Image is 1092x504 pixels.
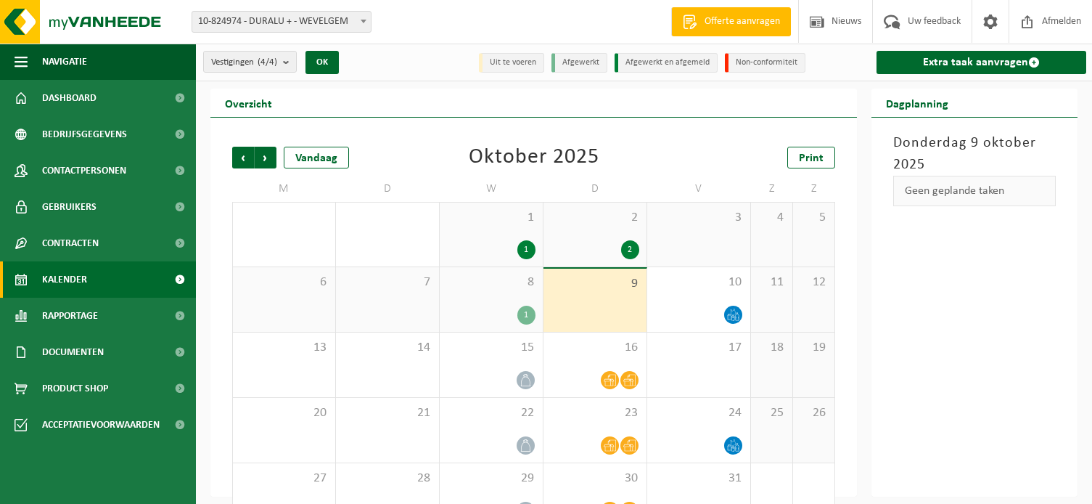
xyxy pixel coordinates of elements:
[725,53,805,73] li: Non-conformiteit
[240,405,328,421] span: 20
[758,340,785,356] span: 18
[203,51,297,73] button: Vestigingen(4/4)
[758,405,785,421] span: 25
[800,340,827,356] span: 19
[799,153,824,164] span: Print
[42,298,98,334] span: Rapportage
[42,370,108,407] span: Product Shop
[543,176,647,202] td: D
[893,176,1056,206] div: Geen geplande taken
[305,51,339,74] button: OK
[42,153,126,189] span: Contactpersonen
[551,276,639,292] span: 9
[42,116,127,153] span: Bedrijfsgegevens
[42,261,87,298] span: Kalender
[551,405,639,421] span: 23
[654,210,743,226] span: 3
[232,147,254,168] span: Vorige
[551,53,607,73] li: Afgewerkt
[343,471,432,487] span: 28
[336,176,440,202] td: D
[440,176,543,202] td: W
[800,275,827,290] span: 12
[42,407,160,443] span: Acceptatievoorwaarden
[671,7,791,36] a: Offerte aanvragen
[654,275,743,290] span: 10
[211,52,277,73] span: Vestigingen
[258,57,277,67] count: (4/4)
[758,275,785,290] span: 11
[232,176,336,202] td: M
[654,471,743,487] span: 31
[240,275,328,290] span: 6
[517,306,535,325] div: 1
[42,80,97,116] span: Dashboard
[42,225,99,261] span: Contracten
[751,176,793,202] td: Z
[210,89,287,117] h2: Overzicht
[255,147,276,168] span: Volgende
[787,147,835,168] a: Print
[893,132,1056,176] h3: Donderdag 9 oktober 2025
[551,340,639,356] span: 16
[758,210,785,226] span: 4
[647,176,751,202] td: V
[447,210,535,226] span: 1
[192,11,371,33] span: 10-824974 - DURALU + - WEVELGEM
[871,89,963,117] h2: Dagplanning
[42,334,104,370] span: Documenten
[240,471,328,487] span: 27
[615,53,718,73] li: Afgewerkt en afgemeld
[793,176,835,202] td: Z
[42,44,87,80] span: Navigatie
[447,405,535,421] span: 22
[343,275,432,290] span: 7
[479,53,544,73] li: Uit te voeren
[447,340,535,356] span: 15
[447,275,535,290] span: 8
[800,210,827,226] span: 5
[284,147,349,168] div: Vandaag
[42,189,97,225] span: Gebruikers
[517,240,535,259] div: 1
[654,340,743,356] span: 17
[343,405,432,421] span: 21
[551,210,639,226] span: 2
[621,240,639,259] div: 2
[240,340,328,356] span: 13
[701,15,784,29] span: Offerte aanvragen
[654,405,743,421] span: 24
[551,471,639,487] span: 30
[800,405,827,421] span: 26
[447,471,535,487] span: 29
[343,340,432,356] span: 14
[192,12,371,32] span: 10-824974 - DURALU + - WEVELGEM
[877,51,1086,74] a: Extra taak aanvragen
[469,147,599,168] div: Oktober 2025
